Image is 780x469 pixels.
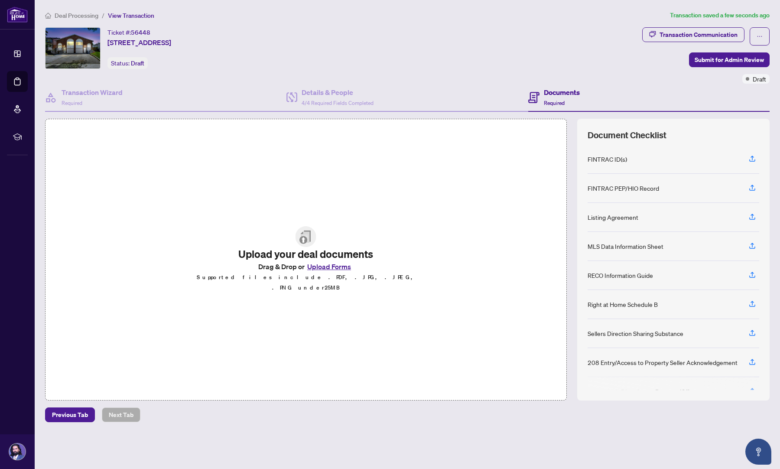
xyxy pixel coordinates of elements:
div: 208 Entry/Access to Property Seller Acknowledgement [588,358,738,367]
span: Draft [131,59,144,67]
span: Previous Tab [52,408,88,422]
div: FINTRAC ID(s) [588,154,627,164]
div: Status: [107,57,148,69]
span: Deal Processing [55,12,98,20]
div: MLS Data Information Sheet [588,241,663,251]
button: Upload Forms [305,261,354,272]
span: 56448 [131,29,150,36]
article: Transaction saved a few seconds ago [670,10,770,20]
h4: Details & People [302,87,374,98]
span: [STREET_ADDRESS] [107,37,171,48]
span: Required [62,100,82,106]
span: View Transaction [108,12,154,20]
span: Required [544,100,565,106]
span: Document Checklist [588,129,666,141]
div: Right at Home Schedule B [588,300,658,309]
span: 4/4 Required Fields Completed [302,100,374,106]
div: Ticket #: [107,27,150,37]
span: File UploadUpload your deal documentsDrag & Drop orUpload FormsSupported files include .PDF, .JPG... [186,219,426,300]
h2: Upload your deal documents [193,247,419,261]
button: Transaction Communication [642,27,744,42]
img: IMG-C12440712_1.jpg [45,28,100,68]
div: Sellers Direction Sharing Substance [588,329,683,338]
h4: Transaction Wizard [62,87,123,98]
button: Open asap [745,439,771,465]
img: logo [7,7,28,23]
li: / [102,10,104,20]
p: Supported files include .PDF, .JPG, .JPEG, .PNG under 25 MB [193,272,419,293]
img: File Upload [296,226,316,247]
span: ellipsis [757,33,763,39]
button: Submit for Admin Review [689,52,770,67]
div: RECO Information Guide [588,270,653,280]
button: Previous Tab [45,407,95,422]
span: Drag & Drop or [258,261,354,272]
div: Transaction Communication [660,28,738,42]
span: home [45,13,51,19]
img: Profile Icon [9,443,26,460]
h4: Documents [544,87,580,98]
button: Next Tab [102,407,140,422]
span: Draft [753,74,766,84]
div: Listing Agreement [588,212,638,222]
span: Submit for Admin Review [695,53,764,67]
div: FINTRAC PEP/HIO Record [588,183,659,193]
